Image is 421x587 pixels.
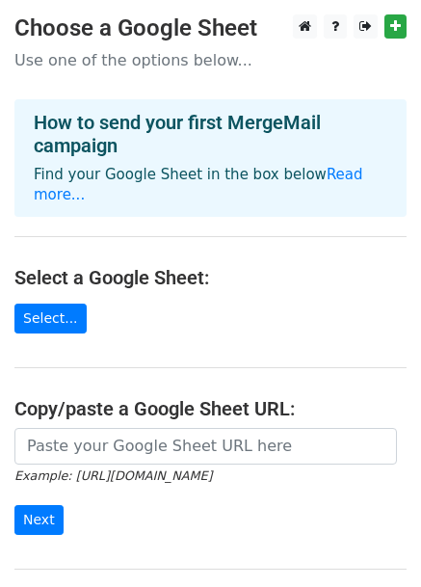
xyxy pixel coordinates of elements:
[34,165,387,205] p: Find your Google Sheet in the box below
[14,428,397,465] input: Paste your Google Sheet URL here
[14,468,212,483] small: Example: [URL][DOMAIN_NAME]
[325,494,421,587] iframe: Chat Widget
[14,304,87,334] a: Select...
[14,14,407,42] h3: Choose a Google Sheet
[34,166,363,203] a: Read more...
[34,111,387,157] h4: How to send your first MergeMail campaign
[14,50,407,70] p: Use one of the options below...
[14,266,407,289] h4: Select a Google Sheet:
[14,505,64,535] input: Next
[14,397,407,420] h4: Copy/paste a Google Sheet URL:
